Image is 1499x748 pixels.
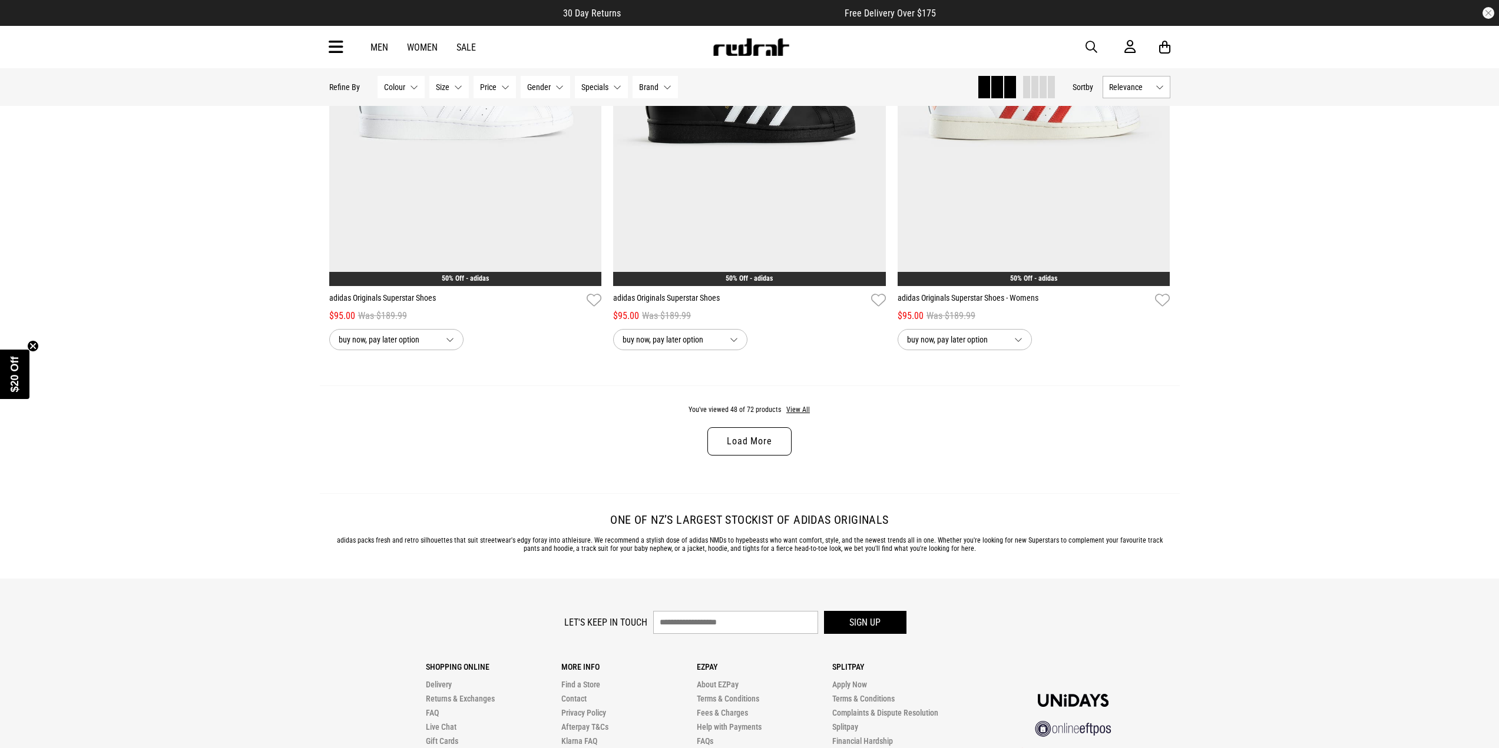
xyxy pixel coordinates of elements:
[623,333,720,347] span: buy now, pay later option
[697,680,739,689] a: About EZPay
[561,736,597,746] a: Klarna FAQ
[898,292,1151,309] a: adidas Originals Superstar Shoes - Womens
[407,42,438,53] a: Women
[561,662,697,671] p: More Info
[697,694,759,703] a: Terms & Conditions
[456,42,476,53] a: Sale
[697,722,762,732] a: Help with Payments
[1035,721,1111,737] img: online eftpos
[27,340,39,352] button: Close teaser
[898,309,924,323] span: $95.00
[1086,82,1093,92] span: by
[726,274,773,282] a: 50% Off - adidas
[384,82,405,92] span: Colour
[329,513,1170,527] h2: One of NZ’s largest stockist of adidas Originals
[898,329,1032,350] button: buy now, pay later option
[712,38,790,56] img: Redrat logo
[832,736,893,746] a: Financial Hardship
[426,708,439,717] a: FAQ
[845,8,936,19] span: Free Delivery Over $175
[613,329,747,350] button: buy now, pay later option
[689,405,781,414] span: You've viewed 48 of 72 products
[521,76,570,98] button: Gender
[378,76,425,98] button: Colour
[426,694,495,703] a: Returns & Exchanges
[907,333,1005,347] span: buy now, pay later option
[575,76,628,98] button: Specials
[697,736,713,746] a: FAQs
[9,5,45,40] button: Open LiveChat chat widget
[1038,694,1108,707] img: Unidays
[339,333,436,347] span: buy now, pay later option
[786,405,810,415] button: View All
[644,7,821,19] iframe: Customer reviews powered by Trustpilot
[426,736,458,746] a: Gift Cards
[474,76,516,98] button: Price
[1109,82,1151,92] span: Relevance
[563,8,621,19] span: 30 Day Returns
[561,694,587,703] a: Contact
[832,662,968,671] p: Splitpay
[707,427,791,456] a: Load More
[329,329,464,350] button: buy now, pay later option
[697,708,748,717] a: Fees & Charges
[329,536,1170,553] p: adidas packs fresh and retro silhouettes that suit streetwear's edgy foray into athleisure. We re...
[329,309,355,323] span: $95.00
[832,680,867,689] a: Apply Now
[613,292,866,309] a: adidas Originals Superstar Shoes
[561,680,600,689] a: Find a Store
[613,309,639,323] span: $95.00
[832,694,895,703] a: Terms & Conditions
[426,680,452,689] a: Delivery
[639,82,658,92] span: Brand
[832,708,938,717] a: Complaints & Dispute Resolution
[329,292,583,309] a: adidas Originals Superstar Shoes
[561,708,606,717] a: Privacy Policy
[926,309,975,323] span: Was $189.99
[564,617,647,628] label: Let's keep in touch
[436,82,449,92] span: Size
[633,76,678,98] button: Brand
[527,82,551,92] span: Gender
[358,309,407,323] span: Was $189.99
[480,82,497,92] span: Price
[697,662,832,671] p: Ezpay
[9,356,21,392] span: $20 Off
[1073,80,1093,94] button: Sortby
[329,82,360,92] p: Refine By
[426,662,561,671] p: Shopping Online
[1010,274,1057,282] a: 50% Off - adidas
[442,274,489,282] a: 50% Off - adidas
[429,76,469,98] button: Size
[561,722,608,732] a: Afterpay T&Cs
[426,722,456,732] a: Live Chat
[824,611,906,634] button: Sign up
[642,309,691,323] span: Was $189.99
[581,82,608,92] span: Specials
[1103,76,1170,98] button: Relevance
[370,42,388,53] a: Men
[832,722,858,732] a: Splitpay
